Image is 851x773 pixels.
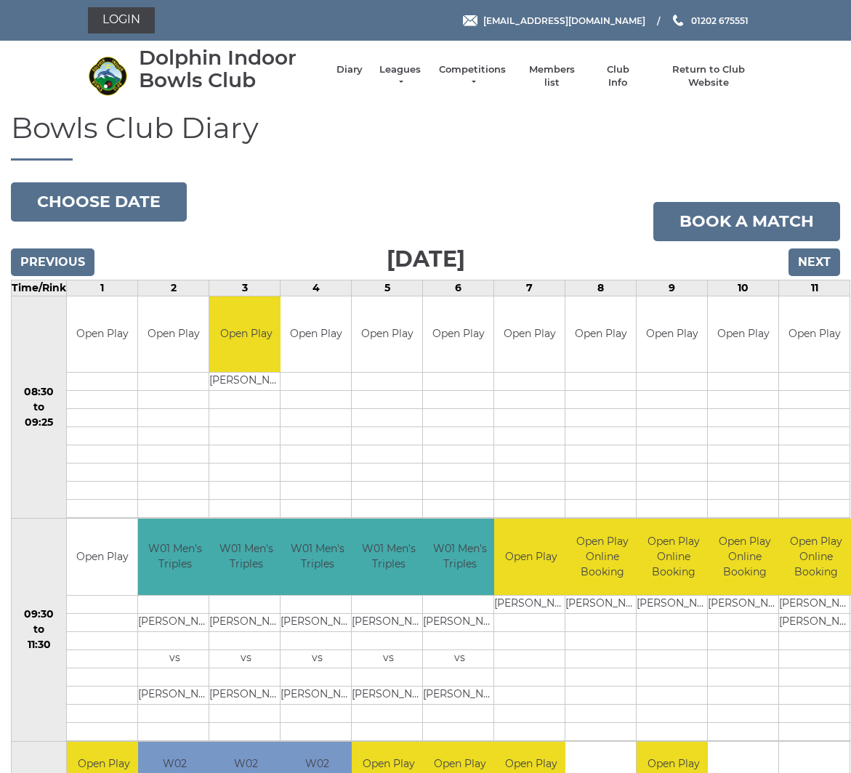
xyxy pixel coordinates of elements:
[708,280,779,296] td: 10
[138,686,211,704] td: [PERSON_NAME]
[139,46,322,92] div: Dolphin Indoor Bowls Club
[637,296,707,373] td: Open Play
[653,63,763,89] a: Return to Club Website
[522,63,582,89] a: Members list
[88,7,155,33] a: Login
[637,280,708,296] td: 9
[565,296,636,373] td: Open Play
[352,613,425,631] td: [PERSON_NAME]
[11,182,187,222] button: Choose date
[708,296,778,373] td: Open Play
[565,519,639,595] td: Open Play Online Booking
[138,296,209,373] td: Open Play
[779,296,850,373] td: Open Play
[423,613,496,631] td: [PERSON_NAME]
[483,15,645,25] span: [EMAIL_ADDRESS][DOMAIN_NAME]
[637,519,710,595] td: Open Play Online Booking
[423,686,496,704] td: [PERSON_NAME]
[494,519,568,595] td: Open Play
[281,613,354,631] td: [PERSON_NAME]
[691,15,749,25] span: 01202 675551
[352,649,425,668] td: vs
[708,595,781,613] td: [PERSON_NAME]
[138,280,209,296] td: 2
[88,56,128,96] img: Dolphin Indoor Bowls Club
[67,519,137,595] td: Open Play
[12,296,67,519] td: 08:30 to 09:25
[67,296,137,373] td: Open Play
[423,519,496,595] td: W01 Men's Triples
[352,296,422,373] td: Open Play
[209,649,283,668] td: vs
[281,649,354,668] td: vs
[281,519,354,595] td: W01 Men's Triples
[209,280,281,296] td: 3
[463,15,477,26] img: Email
[138,613,211,631] td: [PERSON_NAME]
[779,280,850,296] td: 11
[565,280,637,296] td: 8
[12,280,67,296] td: Time/Rink
[673,15,683,26] img: Phone us
[209,519,283,595] td: W01 Men's Triples
[138,519,211,595] td: W01 Men's Triples
[423,649,496,668] td: vs
[281,296,351,373] td: Open Play
[67,280,138,296] td: 1
[281,280,352,296] td: 4
[463,14,645,28] a: Email [EMAIL_ADDRESS][DOMAIN_NAME]
[494,595,568,613] td: [PERSON_NAME]
[494,280,565,296] td: 7
[789,248,840,276] input: Next
[209,613,283,631] td: [PERSON_NAME]
[209,373,283,391] td: [PERSON_NAME]
[352,686,425,704] td: [PERSON_NAME]
[209,686,283,704] td: [PERSON_NAME]
[11,112,840,161] h1: Bowls Club Diary
[671,14,749,28] a: Phone us 01202 675551
[423,296,493,373] td: Open Play
[494,296,565,373] td: Open Play
[565,595,639,613] td: [PERSON_NAME]
[352,519,425,595] td: W01 Men's Triples
[708,519,781,595] td: Open Play Online Booking
[377,63,423,89] a: Leagues
[209,296,283,373] td: Open Play
[653,202,840,241] a: Book a match
[12,519,67,742] td: 09:30 to 11:30
[597,63,639,89] a: Club Info
[281,686,354,704] td: [PERSON_NAME]
[637,595,710,613] td: [PERSON_NAME]
[437,63,507,89] a: Competitions
[352,280,423,296] td: 5
[11,248,94,276] input: Previous
[336,63,363,76] a: Diary
[138,649,211,668] td: vs
[423,280,494,296] td: 6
